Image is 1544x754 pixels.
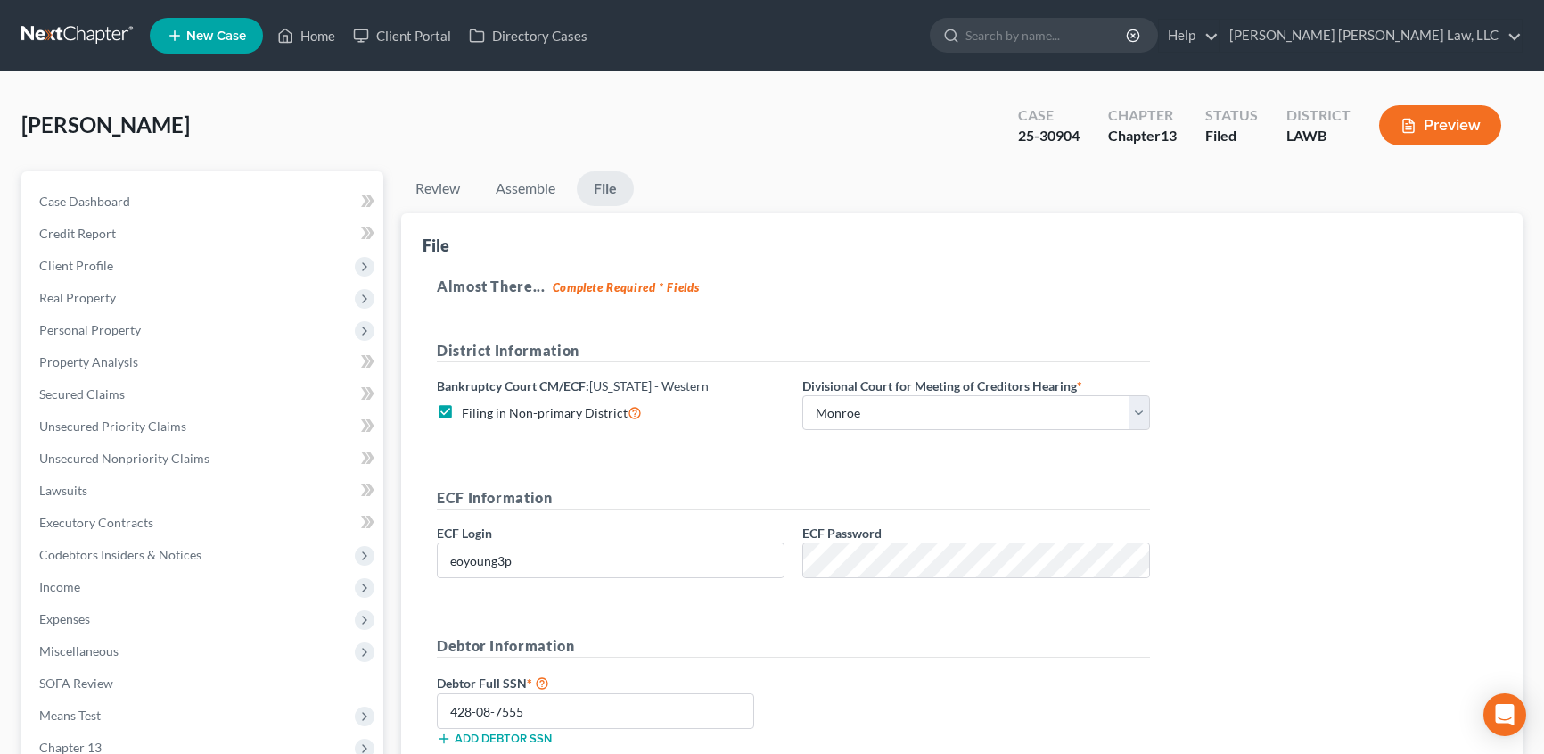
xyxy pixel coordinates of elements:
a: Assemble [481,171,570,206]
h5: ECF Information [437,487,1150,510]
span: Client Profile [39,258,113,273]
label: ECF Login [437,524,492,543]
a: Unsecured Priority Claims [25,410,383,443]
button: Add debtor SSN [437,732,552,746]
strong: Complete Required * Fields [553,280,700,294]
span: [PERSON_NAME] [21,112,190,137]
input: Enter ECF Login... [438,543,784,577]
span: Expenses [39,611,90,626]
a: SOFA Review [25,667,383,700]
div: Open Intercom Messenger [1483,693,1526,736]
span: Means Test [39,708,101,723]
span: SOFA Review [39,675,113,691]
span: Case Dashboard [39,194,130,209]
div: Chapter [1108,105,1177,126]
span: New Case [186,29,246,43]
span: Filing in Non-primary District [462,405,628,420]
a: Credit Report [25,218,383,250]
span: Personal Property [39,322,141,337]
span: Income [39,579,80,594]
a: Executory Contracts [25,507,383,539]
h5: Almost There... [437,276,1487,297]
a: Case Dashboard [25,186,383,218]
a: Directory Cases [460,20,596,52]
div: Case [1018,105,1080,126]
div: Chapter [1108,126,1177,146]
div: LAWB [1286,126,1351,146]
label: Divisional Court for Meeting of Creditors Hearing [802,377,1082,395]
button: Preview [1379,105,1501,145]
span: Secured Claims [39,386,125,402]
div: File [423,235,449,256]
input: Search by name... [965,19,1129,52]
span: 13 [1161,127,1177,144]
a: Lawsuits [25,475,383,507]
div: District [1286,105,1351,126]
a: Review [401,171,474,206]
span: Unsecured Priority Claims [39,418,186,434]
span: Codebtors Insiders & Notices [39,547,201,562]
h5: District Information [437,340,1150,362]
span: Miscellaneous [39,643,119,659]
span: [US_STATE] - Western [589,378,709,394]
a: Unsecured Nonpriority Claims [25,443,383,475]
span: Credit Report [39,226,116,241]
label: ECF Password [802,524,882,543]
span: Unsecured Nonpriority Claims [39,451,209,466]
a: Home [268,20,344,52]
span: Executory Contracts [39,515,153,530]
span: Lawsuits [39,483,87,498]
span: Property Analysis [39,354,138,369]
a: Client Portal [344,20,460,52]
span: Real Property [39,290,116,305]
div: Status [1205,105,1258,126]
a: Secured Claims [25,378,383,410]
label: Bankruptcy Court CM/ECF: [437,377,709,395]
a: Property Analysis [25,346,383,378]
input: XXX-XX-XXXX [437,693,754,729]
div: Filed [1205,126,1258,146]
label: Debtor Full SSN [428,672,793,693]
a: Help [1159,20,1219,52]
a: [PERSON_NAME] [PERSON_NAME] Law, LLC [1220,20,1522,52]
div: 25-30904 [1018,126,1080,146]
a: File [577,171,634,206]
h5: Debtor Information [437,635,1150,658]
